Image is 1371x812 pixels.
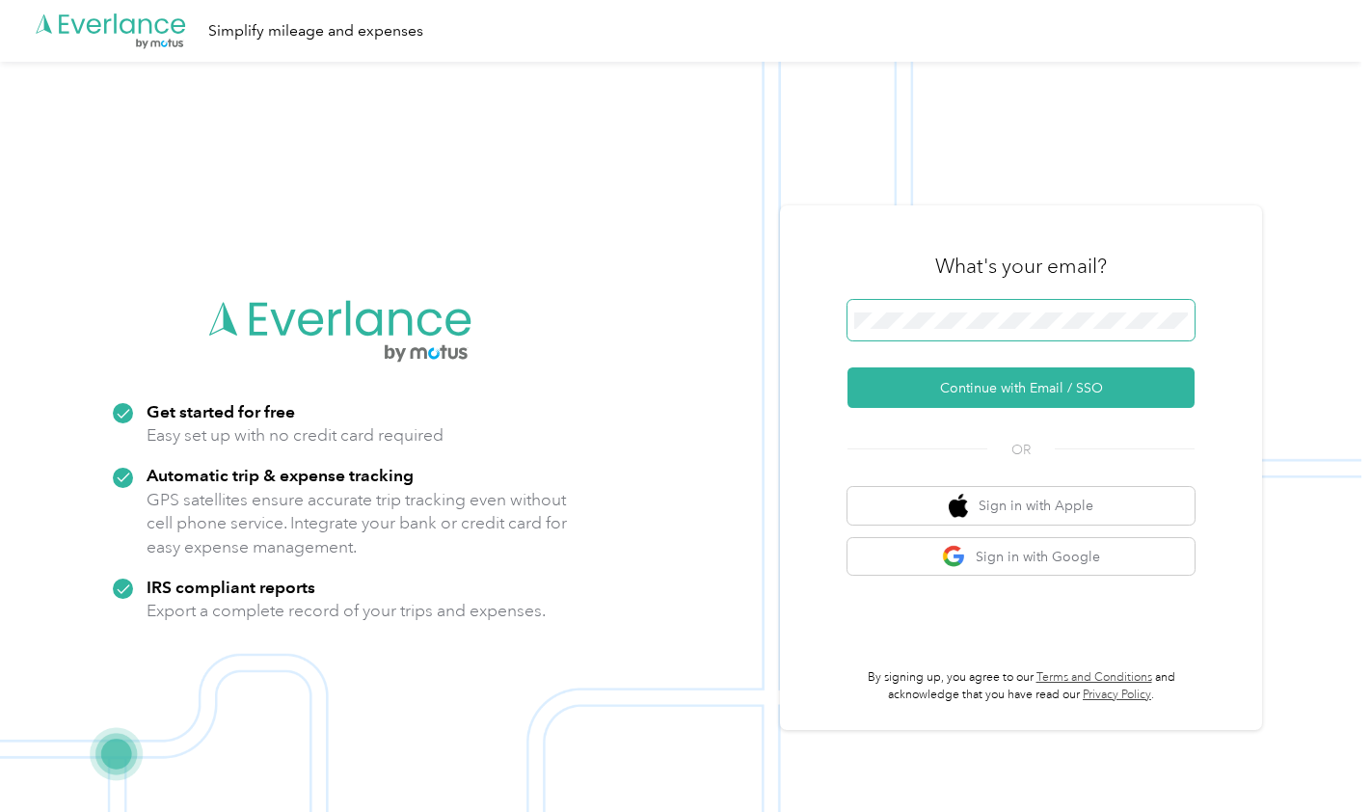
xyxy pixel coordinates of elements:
strong: IRS compliant reports [147,577,315,597]
p: Easy set up with no credit card required [147,423,444,447]
a: Privacy Policy [1083,688,1151,702]
img: apple logo [949,494,968,518]
a: Terms and Conditions [1036,670,1152,685]
button: google logoSign in with Google [847,538,1195,576]
img: google logo [942,545,966,569]
div: Simplify mileage and expenses [208,19,423,43]
strong: Automatic trip & expense tracking [147,465,414,485]
h3: What's your email? [935,253,1107,280]
p: Export a complete record of your trips and expenses. [147,599,546,623]
p: By signing up, you agree to our and acknowledge that you have read our . [847,669,1195,703]
button: Continue with Email / SSO [847,367,1195,408]
span: OR [987,440,1055,460]
button: apple logoSign in with Apple [847,487,1195,525]
strong: Get started for free [147,401,295,421]
p: GPS satellites ensure accurate trip tracking even without cell phone service. Integrate your bank... [147,488,568,559]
